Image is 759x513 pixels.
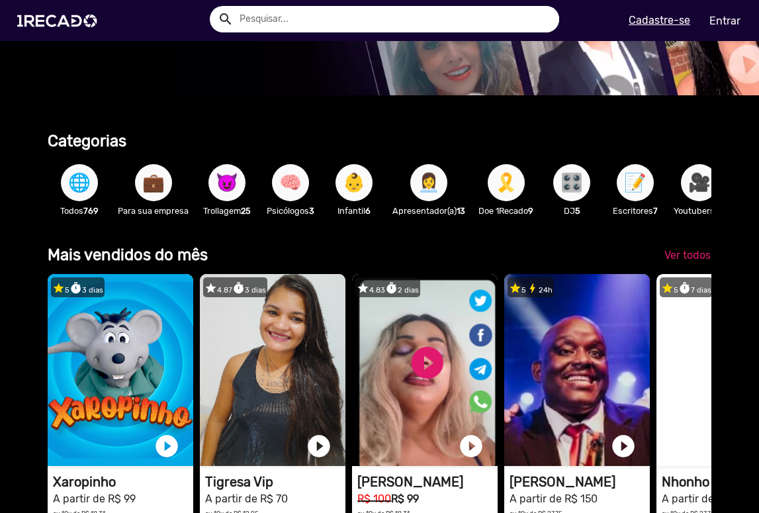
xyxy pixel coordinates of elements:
h1: Tigresa Vip [205,474,345,490]
b: Categorias [48,132,126,150]
u: Cadastre-se [629,14,690,26]
span: 👶 [343,164,365,201]
a: play_circle_filled [306,433,332,459]
input: Pesquisar... [230,6,560,32]
span: 📝 [624,164,647,201]
span: 😈 [216,164,238,201]
p: Escritores [610,205,660,217]
button: Example home icon [213,7,236,30]
h1: [PERSON_NAME] [357,474,498,490]
p: DJ [547,205,597,217]
a: play_circle_filled [458,433,484,459]
video: 1RECADO vídeos dedicados para fãs e empresas [352,274,498,466]
p: Apresentador(a) [392,205,465,217]
span: 💼 [142,164,165,201]
span: 🎛️ [560,164,583,201]
b: 7 [653,206,658,216]
a: play_circle_filled [610,433,637,459]
b: 6 [365,206,371,216]
b: 3 [309,206,314,216]
b: Mais vendidos do mês [48,246,208,264]
b: 25 [241,206,251,216]
b: 5 [575,206,580,216]
mat-icon: Example home icon [218,11,234,27]
video: 1RECADO vídeos dedicados para fãs e empresas [504,274,650,466]
b: R$ 99 [391,492,419,505]
p: Youtubers [674,205,725,217]
b: 769 [83,206,99,216]
small: A partir de R$ 70 [205,492,288,505]
p: Trollagem [202,205,252,217]
small: A partir de R$ 150 [510,492,598,505]
a: Entrar [701,9,749,32]
span: 👩‍💼 [418,164,440,201]
p: Para sua empresa [118,205,189,217]
span: 🧠 [279,164,302,201]
span: 🎥 [688,164,711,201]
span: 🌐 [68,164,91,201]
p: Doe 1Recado [478,205,533,217]
button: 🎗️ [488,164,525,201]
small: A partir de R$ 150 [662,492,750,505]
video: 1RECADO vídeos dedicados para fãs e empresas [200,274,345,466]
span: Ver todos [664,249,711,261]
button: 👶 [335,164,373,201]
button: 🧠 [272,164,309,201]
p: Psicólogos [265,205,316,217]
button: 🎥 [681,164,718,201]
b: 9 [528,206,533,216]
p: Infantil [329,205,379,217]
button: 💼 [135,164,172,201]
h1: Xaropinho [53,474,193,490]
a: play_circle_filled [154,433,180,459]
button: 👩‍💼 [410,164,447,201]
video: 1RECADO vídeos dedicados para fãs e empresas [48,274,193,466]
span: 🎗️ [495,164,517,201]
b: 13 [457,206,465,216]
h1: [PERSON_NAME] [510,474,650,490]
button: 📝 [617,164,654,201]
button: 🌐 [61,164,98,201]
button: 🎛️ [553,164,590,201]
small: A partir de R$ 99 [53,492,136,505]
button: 😈 [208,164,246,201]
small: R$ 100 [357,492,391,505]
p: Todos [54,205,105,217]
